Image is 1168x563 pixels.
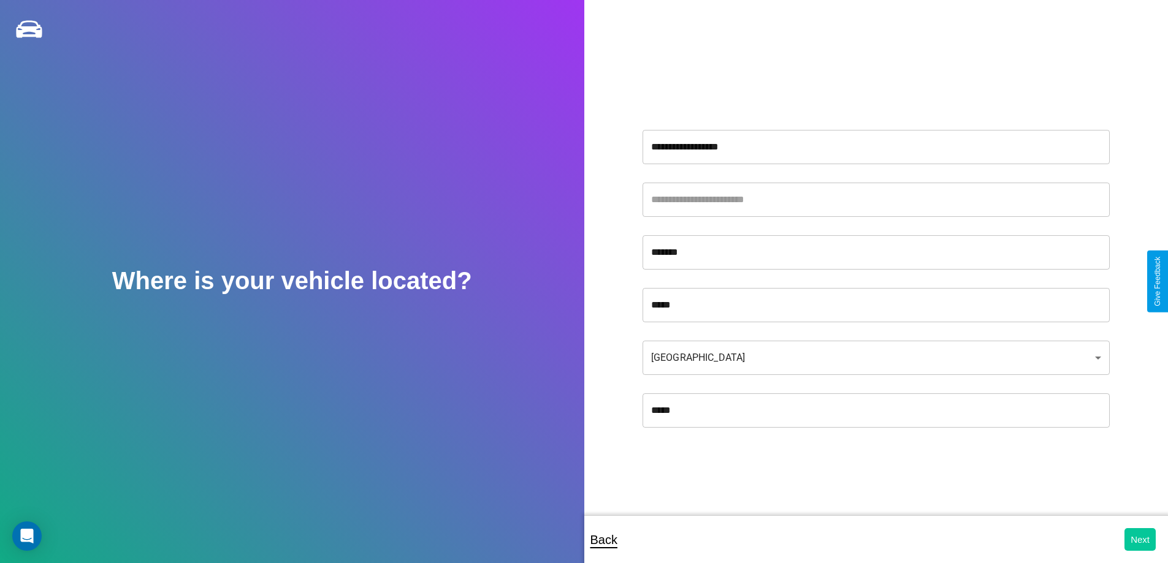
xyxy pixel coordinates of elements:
[1124,528,1156,551] button: Next
[12,521,42,551] div: Open Intercom Messenger
[1153,257,1162,306] div: Give Feedback
[590,529,617,551] p: Back
[643,341,1110,375] div: [GEOGRAPHIC_DATA]
[112,267,472,295] h2: Where is your vehicle located?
